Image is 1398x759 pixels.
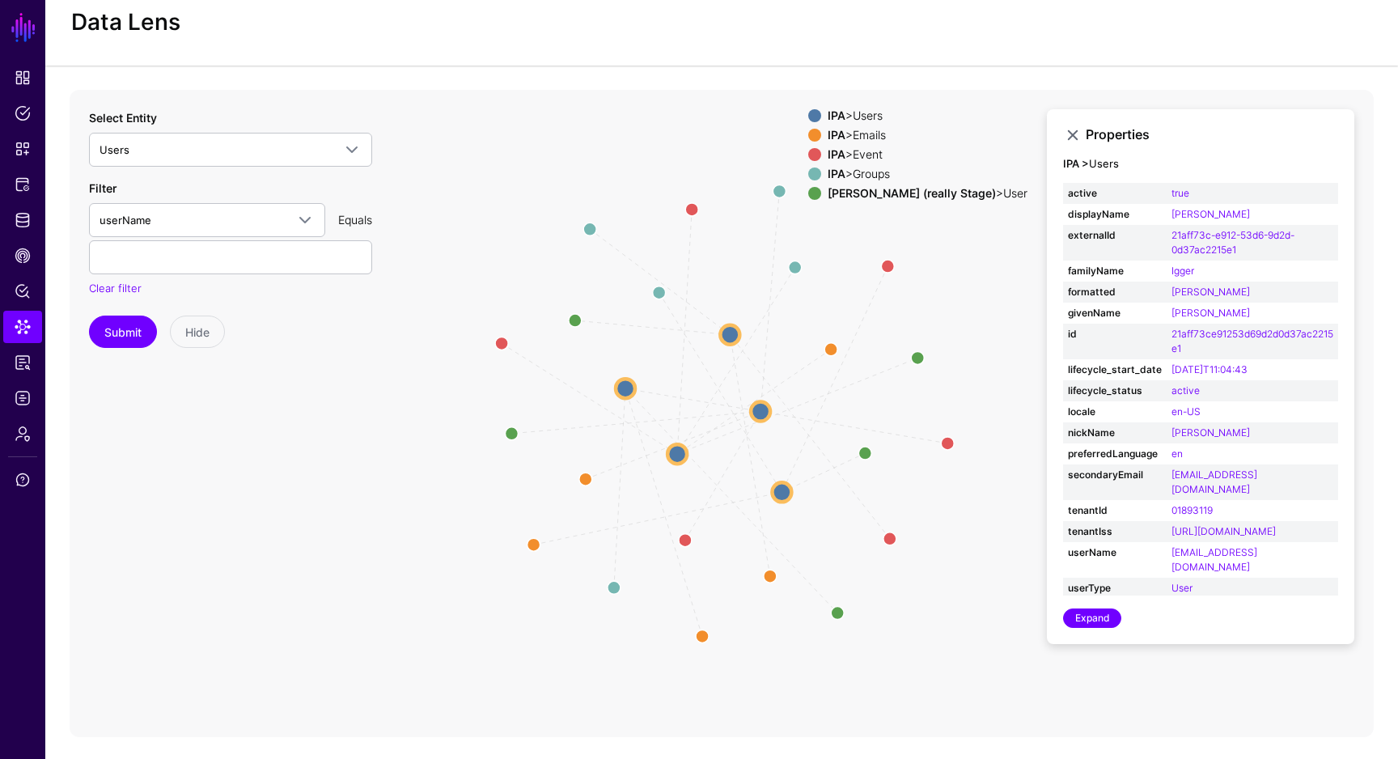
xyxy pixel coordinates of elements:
[1086,127,1338,142] h3: Properties
[1068,426,1162,440] strong: nickName
[3,346,42,379] a: Reports
[71,9,180,36] h2: Data Lens
[332,211,379,228] div: Equals
[1068,405,1162,419] strong: locale
[1068,581,1162,596] strong: userType
[170,316,225,348] button: Hide
[3,311,42,343] a: Data Lens
[1171,504,1213,516] a: 01893119
[1068,306,1162,320] strong: givenName
[1171,187,1189,199] a: true
[824,167,1031,180] div: > Groups
[1068,207,1162,222] strong: displayName
[15,212,31,228] span: Identity Data Fabric
[15,105,31,121] span: Policies
[3,61,42,94] a: Dashboard
[1171,265,1194,277] a: Igger
[1171,328,1333,354] a: 21aff73ce91253d69d2d0d37ac2215e1
[15,70,31,86] span: Dashboard
[89,109,157,126] label: Select Entity
[1171,546,1257,573] a: [EMAIL_ADDRESS][DOMAIN_NAME]
[1068,468,1162,482] strong: secondaryEmail
[1068,447,1162,461] strong: preferredLanguage
[3,418,42,450] a: Admin
[3,382,42,414] a: Logs
[10,10,37,45] a: SGNL
[89,180,116,197] label: Filter
[1171,286,1250,298] a: [PERSON_NAME]
[1068,327,1162,341] strong: id
[15,248,31,264] span: CAEP Hub
[1171,405,1201,418] a: en-US
[1063,157,1089,170] strong: IPA >
[1063,158,1338,171] h4: Users
[15,283,31,299] span: Policy Lens
[15,472,31,488] span: Support
[828,167,845,180] strong: IPA
[3,168,42,201] a: Protected Systems
[1171,525,1276,537] a: [URL][DOMAIN_NAME]
[1063,608,1121,628] a: Expand
[1068,264,1162,278] strong: familyName
[828,108,845,122] strong: IPA
[1171,208,1250,220] a: [PERSON_NAME]
[89,316,157,348] button: Submit
[15,390,31,406] span: Logs
[828,147,845,161] strong: IPA
[15,319,31,335] span: Data Lens
[3,240,42,272] a: CAEP Hub
[3,97,42,129] a: Policies
[824,109,1031,122] div: > Users
[1171,469,1257,495] a: [EMAIL_ADDRESS][DOMAIN_NAME]
[824,187,1031,200] div: > User
[100,214,151,227] span: userName
[1068,228,1162,243] strong: externalId
[1068,545,1162,560] strong: userName
[1171,447,1183,460] a: en
[1171,384,1200,396] a: active
[3,204,42,236] a: Identity Data Fabric
[1068,524,1162,539] strong: tenantIss
[828,128,845,142] strong: IPA
[89,282,142,295] a: Clear filter
[15,141,31,157] span: Snippets
[15,426,31,442] span: Admin
[15,176,31,193] span: Protected Systems
[828,186,996,200] strong: [PERSON_NAME] (really Stage)
[1068,363,1162,377] strong: lifecycle_start_date
[15,354,31,371] span: Reports
[1171,229,1294,256] a: 21aff73c-e912-53d6-9d2d-0d37ac2215e1
[824,129,1031,142] div: > Emails
[1068,384,1162,398] strong: lifecycle_status
[1171,307,1250,319] a: [PERSON_NAME]
[1068,186,1162,201] strong: active
[100,143,129,156] span: Users
[1171,582,1193,594] a: User
[1171,363,1248,375] a: [DATE]T11:04:43
[1068,285,1162,299] strong: formatted
[824,148,1031,161] div: > Event
[1068,503,1162,518] strong: tenantId
[1171,426,1250,439] a: [PERSON_NAME]
[3,133,42,165] a: Snippets
[3,275,42,307] a: Policy Lens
